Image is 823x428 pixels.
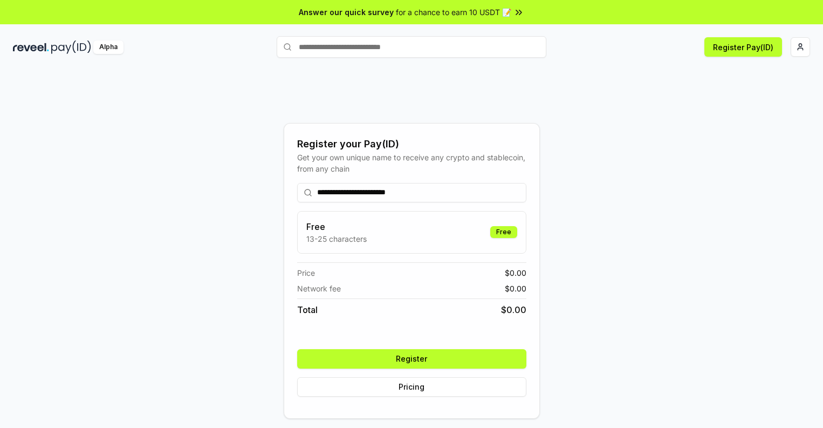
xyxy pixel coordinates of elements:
[704,37,782,57] button: Register Pay(ID)
[297,267,315,278] span: Price
[297,377,526,397] button: Pricing
[505,267,526,278] span: $ 0.00
[297,303,318,316] span: Total
[297,283,341,294] span: Network fee
[297,152,526,174] div: Get your own unique name to receive any crypto and stablecoin, from any chain
[93,40,124,54] div: Alpha
[51,40,91,54] img: pay_id
[396,6,511,18] span: for a chance to earn 10 USDT 📝
[297,137,526,152] div: Register your Pay(ID)
[505,283,526,294] span: $ 0.00
[501,303,526,316] span: $ 0.00
[490,226,517,238] div: Free
[299,6,394,18] span: Answer our quick survey
[297,349,526,369] button: Register
[306,220,367,233] h3: Free
[306,233,367,244] p: 13-25 characters
[13,40,49,54] img: reveel_dark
